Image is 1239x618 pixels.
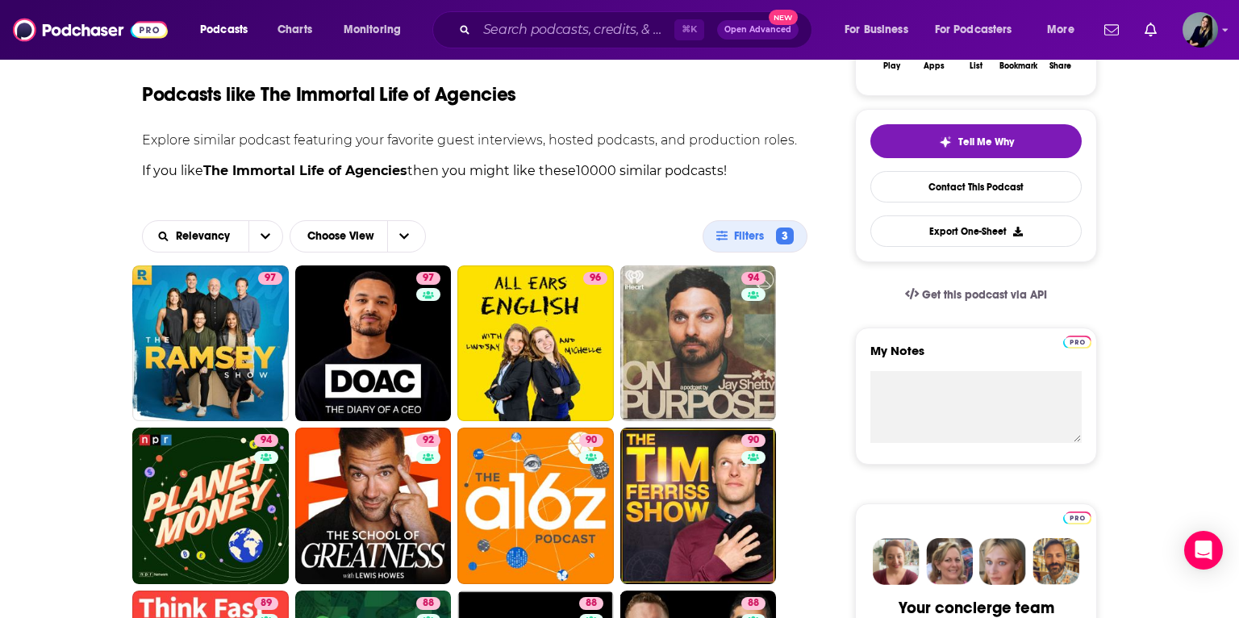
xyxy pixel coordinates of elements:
img: Barbara Profile [926,538,973,585]
span: Choose View [294,223,387,250]
button: open menu [1036,17,1095,43]
div: Play [883,61,900,71]
a: Show notifications dropdown [1098,16,1125,44]
span: Get this podcast via API [922,288,1047,302]
a: 97 [295,265,452,422]
a: 92 [295,428,452,584]
img: Podchaser - Follow, Share and Rate Podcasts [13,15,168,45]
span: 89 [261,595,272,612]
span: 97 [265,270,276,286]
img: tell me why sparkle [939,136,952,148]
img: Podchaser Pro [1063,512,1091,524]
span: 94 [261,432,272,449]
button: open menu [833,17,928,43]
div: Your concierge team [899,598,1054,618]
a: Pro website [1063,333,1091,349]
button: open menu [924,17,1036,43]
span: 90 [748,432,759,449]
span: New [769,10,798,25]
a: 96 [583,272,607,285]
span: 90 [586,432,597,449]
a: 89 [254,597,278,610]
a: Contact This Podcast [870,171,1082,203]
button: Filters3 [703,220,807,253]
span: 96 [590,270,601,286]
img: Sydney Profile [873,538,920,585]
input: Search podcasts, credits, & more... [477,17,674,43]
span: More [1047,19,1074,41]
div: Share [1049,61,1071,71]
a: Charts [267,17,322,43]
img: User Profile [1183,12,1218,48]
button: open menu [189,17,269,43]
span: 88 [423,595,434,612]
img: Jules Profile [979,538,1026,585]
button: open menu [332,17,422,43]
span: Logged in as LisaMaskey [1183,12,1218,48]
a: Show notifications dropdown [1138,16,1163,44]
h2: Choose List sort [142,220,283,253]
a: 90 [457,428,614,584]
button: Export One-Sheet [870,215,1082,247]
span: For Business [845,19,908,41]
span: 92 [423,432,434,449]
span: 97 [423,270,434,286]
button: Open AdvancedNew [717,20,799,40]
a: Pro website [1063,509,1091,524]
a: 97 [416,272,440,285]
span: Podcasts [200,19,248,41]
a: 90 [741,434,766,447]
a: 97 [132,265,289,422]
a: 94 [620,265,777,422]
button: tell me why sparkleTell Me Why [870,124,1082,158]
a: 88 [579,597,603,610]
p: If you like then you might like these 10000 similar podcasts ! [142,161,807,182]
a: 96 [457,265,614,422]
a: 88 [416,597,440,610]
span: Relevancy [176,231,236,242]
span: Filters [734,231,770,242]
a: 94 [132,428,289,584]
a: 94 [741,272,766,285]
a: 94 [254,434,278,447]
a: 97 [258,272,282,285]
a: Get this podcast via API [892,275,1060,315]
p: Explore similar podcast featuring your favorite guest interviews, hosted podcasts, and production... [142,132,807,148]
button: Choose View [290,220,426,253]
button: Show profile menu [1183,12,1218,48]
strong: The Immortal Life of Agencies [203,163,407,178]
span: 3 [776,228,794,244]
h1: Podcasts like The Immortal Life of Agencies [142,82,516,106]
span: 88 [586,595,597,612]
span: Charts [277,19,312,41]
span: 88 [748,595,759,612]
span: ⌘ K [674,19,704,40]
div: Search podcasts, credits, & more... [448,11,828,48]
span: Open Advanced [724,26,791,34]
div: List [970,61,982,71]
button: open menu [248,221,282,252]
a: 92 [416,434,440,447]
span: Tell Me Why [958,136,1014,148]
span: For Podcasters [935,19,1012,41]
label: My Notes [870,343,1082,371]
img: Podchaser Pro [1063,336,1091,349]
span: Monitoring [344,19,401,41]
a: 90 [579,434,603,447]
span: 94 [748,270,759,286]
div: Apps [924,61,945,71]
div: Open Intercom Messenger [1184,531,1223,570]
img: Jon Profile [1032,538,1079,585]
h2: Choose View [290,220,436,253]
button: open menu [143,231,248,242]
div: Bookmark [999,61,1037,71]
a: 88 [741,597,766,610]
a: 90 [620,428,777,584]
